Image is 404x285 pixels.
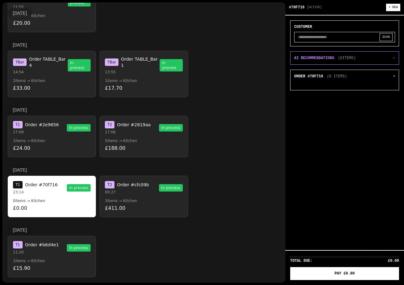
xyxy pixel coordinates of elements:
[105,198,183,203] p: 3 items → Kitchen
[117,182,149,188] span: Order #cfc09b
[160,59,183,71] span: In process
[13,84,91,92] p: £33.00
[294,56,334,61] p: AI RECOMMENDATIONS
[13,205,91,212] p: £0.00
[105,205,183,212] p: £411.00
[105,84,183,92] p: £17.70
[100,51,188,97] button: TBarOrder TABLE_Bar 113:55In process1items → Kitchen£17.70
[159,124,183,132] span: In process
[105,78,183,83] p: 1 items → Kitchen
[13,121,23,128] span: T 1
[67,244,91,252] span: In process
[8,236,96,277] button: T1Order #b6d4e111:20In process1items → Kitchen£15.90
[290,258,312,263] span: TOTAL DUE:
[13,265,91,272] p: £15.90
[13,70,68,75] p: 14:54
[100,176,188,217] button: T2Order #cfc09b00:27In process3items → Kitchen£411.00
[100,116,188,157] button: T2Order #2819aa17:06In process5items → Kitchen£188.00
[393,75,395,78] span: ▼
[380,33,393,41] button: SCAN
[105,121,114,128] span: T 2
[13,181,23,188] span: T 1
[8,176,96,217] button: T1Order #70f71623:14In process0items → Kitchen£0.00
[289,5,304,10] p: #70F716
[8,116,96,157] button: T1Order #2e965617:09In process1items → Kitchen£24.00
[13,258,91,263] p: 1 items → Kitchen
[338,56,356,61] span: ( 6 ITEMS)
[13,107,27,113] h3: [DATE]
[8,51,96,97] button: TBarOrder TABLE_Bar 414:54In process2items → Kitchen£33.00
[13,58,27,66] span: T Bar
[13,198,91,203] p: 0 items → Kitchen
[393,56,395,60] span: ▶
[25,122,59,128] span: Order #2e9656
[386,4,400,11] button: + NEW
[13,5,68,10] p: 11:55
[290,52,399,64] button: AI RECOMMENDATIONS(6ITEMS)▶
[13,227,27,233] h3: [DATE]
[25,242,59,248] span: Order #b6d4e1
[13,250,59,255] p: 11:20
[68,59,91,71] span: In process
[294,74,323,79] p: ORDER #70F716
[13,138,91,143] p: 1 items → Kitchen
[105,181,114,188] span: T 2
[67,184,91,192] span: In process
[290,70,399,83] button: ORDER #70F716(0 ITEMS)▼
[13,167,27,173] h3: [DATE]
[105,58,118,66] span: T Bar
[117,122,151,128] span: Order #2819aa
[105,190,149,195] p: 00:27
[105,138,183,143] p: 5 items → Kitchen
[13,241,23,248] span: T 1
[29,56,68,68] span: Order TABLE_Bar 4
[13,130,59,135] p: 17:09
[121,56,160,68] span: Order TABLE_Bar 1
[13,190,58,195] p: 23:14
[307,5,322,10] span: [ ACTIVE ]
[159,184,183,192] span: In process
[13,10,27,16] h3: [DATE]
[67,124,91,132] span: In process
[105,145,183,152] p: £188.00
[327,74,347,79] span: ( 0 ITEMS )
[105,130,151,135] p: 17:06
[388,258,399,263] span: £0.00
[294,24,312,29] p: CUSTOMER
[25,182,58,188] span: Order #70f716
[13,13,91,18] p: 2 items → Kitchen
[290,267,399,280] button: PAY £0.00
[13,42,27,48] h3: [DATE]
[13,19,91,27] p: £20.00
[13,78,91,83] p: 2 items → Kitchen
[13,145,91,152] p: £24.00
[105,70,160,75] p: 13:55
